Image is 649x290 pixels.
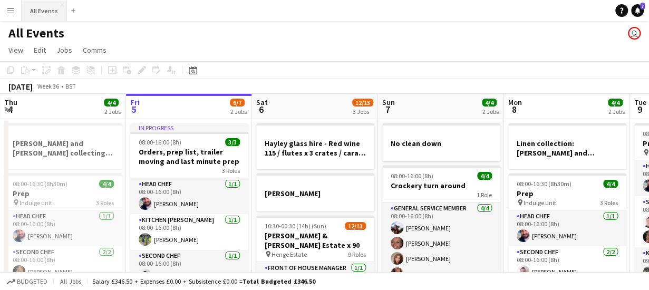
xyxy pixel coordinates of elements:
[634,98,646,107] span: Tue
[256,231,374,250] h3: [PERSON_NAME] & [PERSON_NAME] Estate x 90
[508,139,626,158] h3: Linen collection: [PERSON_NAME] and [PERSON_NAME]
[130,214,248,250] app-card-role: Kitchen [PERSON_NAME]1/108:00-16:00 (8h)[PERSON_NAME]
[8,45,23,55] span: View
[8,25,64,41] h1: All Events
[353,108,373,115] div: 3 Jobs
[96,199,114,207] span: 3 Roles
[130,178,248,214] app-card-role: Head Chef1/108:00-16:00 (8h)[PERSON_NAME]
[477,172,492,180] span: 4/4
[508,123,626,169] app-job-card: Linen collection: [PERSON_NAME] and [PERSON_NAME]
[4,210,122,246] app-card-role: Head Chef1/108:00-16:00 (8h)[PERSON_NAME]
[348,250,366,258] span: 9 Roles
[4,98,17,107] span: Thu
[13,180,67,188] span: 08:00-16:30 (8h30m)
[633,103,646,115] span: 9
[256,189,374,198] h3: [PERSON_NAME]
[130,250,248,286] app-card-role: Second Chef1/108:00-16:00 (8h)[PERSON_NAME]
[608,108,625,115] div: 2 Jobs
[8,81,33,92] div: [DATE]
[230,108,247,115] div: 2 Jobs
[608,99,623,107] span: 4/4
[600,199,618,207] span: 3 Roles
[265,222,326,230] span: 10:30-00:30 (14h) (Sun)
[17,278,47,285] span: Budgeted
[222,167,240,175] span: 3 Roles
[56,45,72,55] span: Jobs
[99,180,114,188] span: 4/4
[382,166,500,284] app-job-card: 08:00-16:00 (8h)4/4Crockery turn around1 RoleGeneral service member4/408:00-16:00 (8h)[PERSON_NAM...
[381,103,395,115] span: 7
[20,199,52,207] span: Indulge unit
[4,189,122,198] h3: Prep
[482,99,497,107] span: 4/4
[139,138,181,146] span: 08:00-16:00 (8h)
[130,123,248,279] app-job-card: In progress08:00-16:00 (8h)3/3Orders, prep list, trailer moving and last minute prep3 RolesHead C...
[4,43,27,57] a: View
[382,98,395,107] span: Sun
[243,277,315,285] span: Total Budgeted £346.50
[482,108,499,115] div: 2 Jobs
[508,210,626,246] app-card-role: Head Chef1/108:00-16:00 (8h)[PERSON_NAME]
[92,277,315,285] div: Salary £346.50 + Expenses £0.00 + Subsistence £0.00 =
[83,45,106,55] span: Comms
[382,181,500,190] h3: Crockery turn around
[256,123,374,169] app-job-card: Hayley glass hire - Red wine 115 / flutes x 3 crates / carafe x 20
[58,277,83,285] span: All jobs
[79,43,111,57] a: Comms
[22,1,67,21] button: All Events
[104,108,121,115] div: 2 Jobs
[130,123,248,132] div: In progress
[4,139,122,158] h3: [PERSON_NAME] and [PERSON_NAME] collecting napkins
[640,3,645,9] span: 7
[508,189,626,198] h3: Prep
[524,199,556,207] span: Indulge unit
[52,43,76,57] a: Jobs
[104,99,119,107] span: 4/4
[477,191,492,199] span: 1 Role
[631,4,644,17] a: 7
[391,172,433,180] span: 08:00-16:00 (8h)
[352,99,373,107] span: 12/13
[225,138,240,146] span: 3/3
[5,276,49,287] button: Budgeted
[256,98,268,107] span: Sat
[4,123,122,169] app-job-card: [PERSON_NAME] and [PERSON_NAME] collecting napkins
[129,103,140,115] span: 5
[382,202,500,284] app-card-role: General service member4/408:00-16:00 (8h)[PERSON_NAME][PERSON_NAME][PERSON_NAME][PERSON_NAME]
[130,147,248,166] h3: Orders, prep list, trailer moving and last minute prep
[517,180,571,188] span: 08:00-16:30 (8h30m)
[382,123,500,161] app-job-card: No clean down
[603,180,618,188] span: 4/4
[345,222,366,230] span: 12/13
[230,99,245,107] span: 6/7
[65,82,76,90] div: BST
[507,103,522,115] span: 8
[508,98,522,107] span: Mon
[382,139,500,148] h3: No clean down
[130,98,140,107] span: Fri
[30,43,50,57] a: Edit
[255,103,268,115] span: 6
[628,27,641,40] app-user-avatar: Lucy Hinks
[272,250,307,258] span: Henge Estate
[3,103,17,115] span: 4
[34,45,46,55] span: Edit
[256,139,374,158] h3: Hayley glass hire - Red wine 115 / flutes x 3 crates / carafe x 20
[35,82,61,90] span: Week 36
[256,173,374,211] app-job-card: [PERSON_NAME]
